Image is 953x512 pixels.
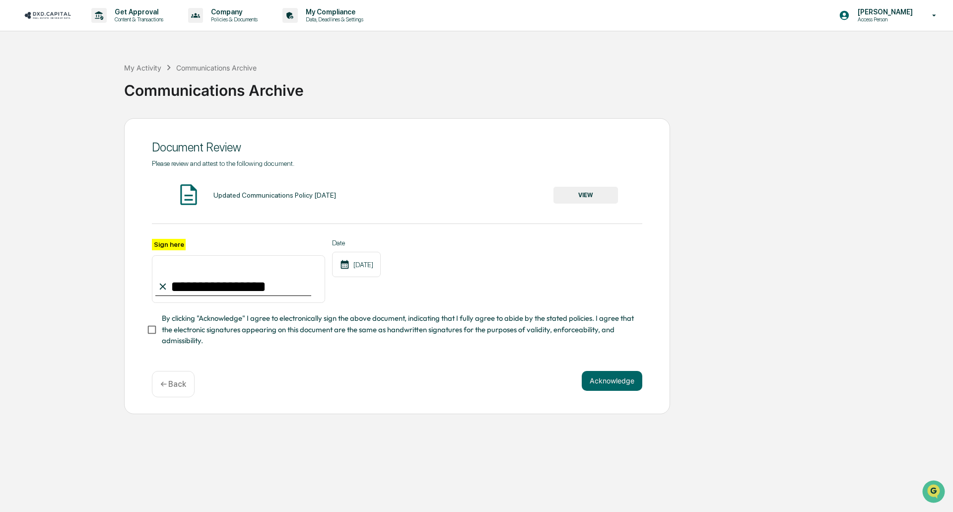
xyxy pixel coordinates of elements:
[553,187,618,204] button: VIEW
[82,125,123,135] span: Attestations
[68,121,127,139] a: 🗄️Attestations
[176,64,257,72] div: Communications Archive
[298,8,368,16] p: My Compliance
[107,8,168,16] p: Get Approval
[203,8,263,16] p: Company
[10,21,181,37] p: How can we help?
[152,140,642,154] div: Document Review
[332,239,381,247] label: Date
[34,86,126,94] div: We're available if you need us!
[850,16,918,23] p: Access Person
[72,126,80,134] div: 🗄️
[124,73,948,99] div: Communications Archive
[6,140,67,158] a: 🔎Data Lookup
[152,239,186,250] label: Sign here
[332,252,381,277] div: [DATE]
[10,145,18,153] div: 🔎
[99,168,120,176] span: Pylon
[24,10,71,20] img: logo
[10,76,28,94] img: 1746055101610-c473b297-6a78-478c-a979-82029cc54cd1
[107,16,168,23] p: Content & Transactions
[213,191,336,199] div: Updated Communications Policy [DATE]
[160,379,186,389] p: ← Back
[20,125,64,135] span: Preclearance
[921,479,948,506] iframe: Open customer support
[34,76,163,86] div: Start new chat
[152,159,294,167] span: Please review and attest to the following document.
[298,16,368,23] p: Data, Deadlines & Settings
[6,121,68,139] a: 🖐️Preclearance
[10,126,18,134] div: 🖐️
[70,168,120,176] a: Powered byPylon
[203,16,263,23] p: Policies & Documents
[176,182,201,207] img: Document Icon
[169,79,181,91] button: Start new chat
[582,371,642,391] button: Acknowledge
[20,144,63,154] span: Data Lookup
[162,313,634,346] span: By clicking "Acknowledge" I agree to electronically sign the above document, indicating that I fu...
[124,64,161,72] div: My Activity
[850,8,918,16] p: [PERSON_NAME]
